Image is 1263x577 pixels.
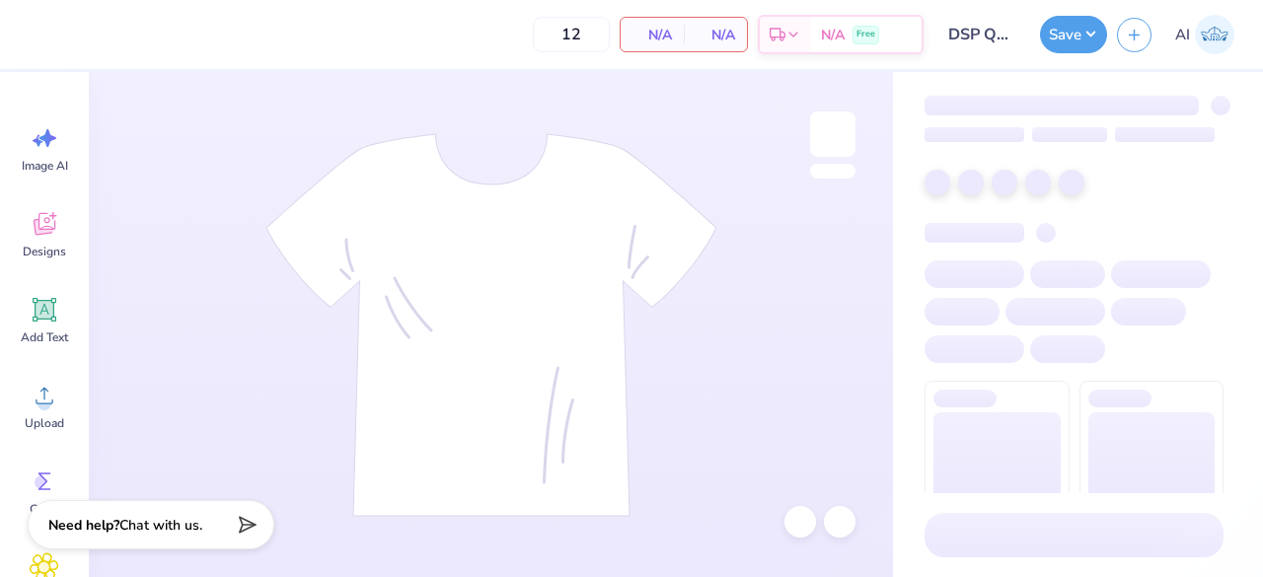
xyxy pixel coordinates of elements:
span: Free [856,28,875,41]
img: tee-skeleton.svg [265,133,717,517]
strong: Need help? [48,516,119,535]
span: N/A [821,25,845,45]
span: Designs [23,244,66,259]
span: N/A [696,25,735,45]
span: Chat with us. [119,516,202,535]
a: AI [1166,15,1243,54]
button: Save [1040,16,1107,53]
span: N/A [632,25,672,45]
input: Untitled Design [933,15,1030,54]
span: Upload [25,415,64,431]
img: Angelica Ignacio [1195,15,1234,54]
span: AI [1175,24,1190,46]
span: Add Text [21,329,68,345]
input: – – [533,17,610,52]
span: Image AI [22,158,68,174]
